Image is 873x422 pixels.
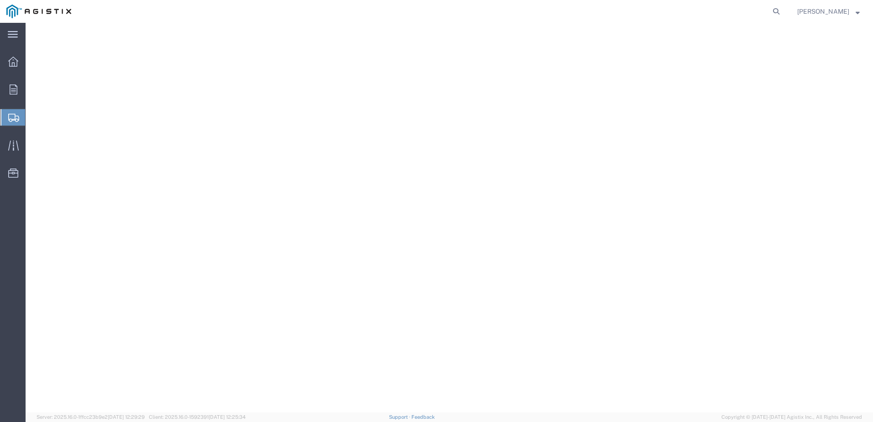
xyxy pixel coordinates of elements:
a: Support [389,414,412,420]
button: [PERSON_NAME] [797,6,860,17]
iframe: FS Legacy Container [26,23,873,412]
span: Server: 2025.16.0-1ffcc23b9e2 [37,414,145,420]
a: Feedback [411,414,435,420]
span: DANIEL BERNAL [797,6,849,16]
img: logo [6,5,71,18]
span: [DATE] 12:25:34 [209,414,246,420]
span: Copyright © [DATE]-[DATE] Agistix Inc., All Rights Reserved [721,413,862,421]
span: Client: 2025.16.0-1592391 [149,414,246,420]
span: [DATE] 12:29:29 [108,414,145,420]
